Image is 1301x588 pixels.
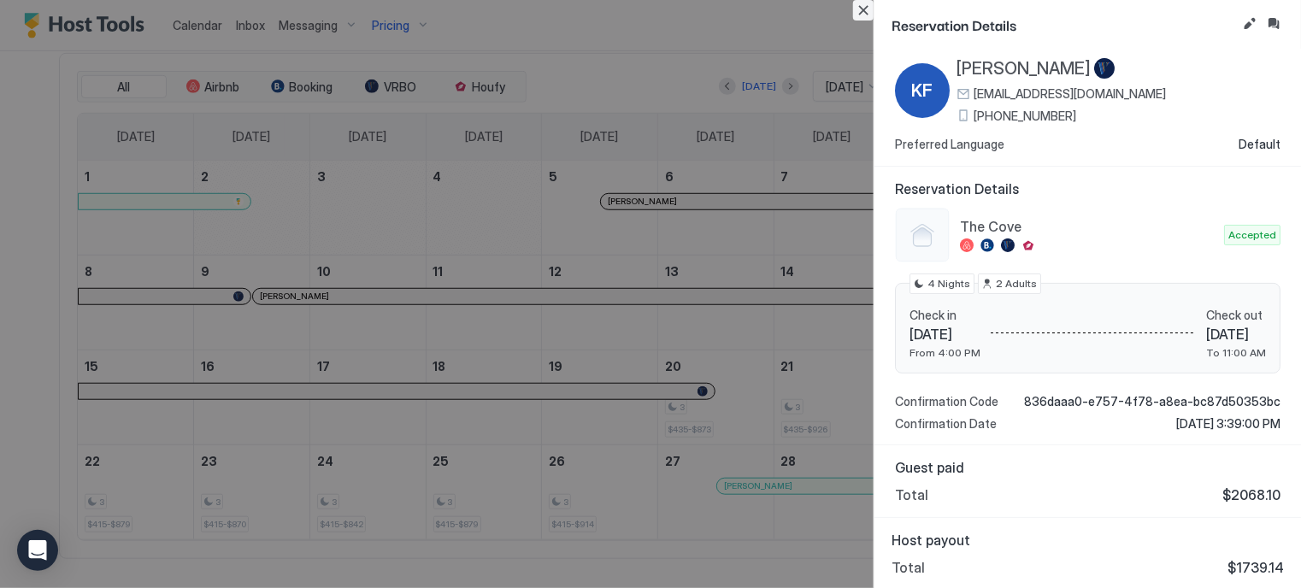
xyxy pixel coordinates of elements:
span: $1739.14 [1227,559,1284,576]
span: $2068.10 [1222,486,1280,503]
span: To 11:00 AM [1206,346,1266,359]
span: Reservation Details [892,14,1236,35]
span: Total [892,559,925,576]
span: Confirmation Code [895,394,998,409]
span: 836daaa0-e757-4f78-a8ea-bc87d50353bc [1024,394,1280,409]
div: Open Intercom Messenger [17,530,58,571]
span: [DATE] [910,326,980,343]
button: Edit reservation [1239,14,1260,34]
span: [DATE] [1206,326,1266,343]
span: Guest paid [895,459,1280,476]
span: Check out [1206,308,1266,323]
span: Default [1239,137,1280,152]
span: Reservation Details [895,180,1280,197]
button: Inbox [1263,14,1284,34]
span: Confirmation Date [895,416,997,432]
span: Host payout [892,532,1284,549]
span: KF [912,78,933,103]
span: Check in [910,308,980,323]
span: [PHONE_NUMBER] [974,109,1076,124]
span: [PERSON_NAME] [957,58,1091,79]
span: 2 Adults [996,276,1037,291]
span: [EMAIL_ADDRESS][DOMAIN_NAME] [974,86,1166,102]
span: 4 Nights [927,276,970,291]
span: Preferred Language [895,137,1004,152]
span: Accepted [1228,227,1276,243]
span: [DATE] 3:39:00 PM [1176,416,1280,432]
span: Total [895,486,928,503]
span: The Cove [960,218,1217,235]
span: From 4:00 PM [910,346,980,359]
